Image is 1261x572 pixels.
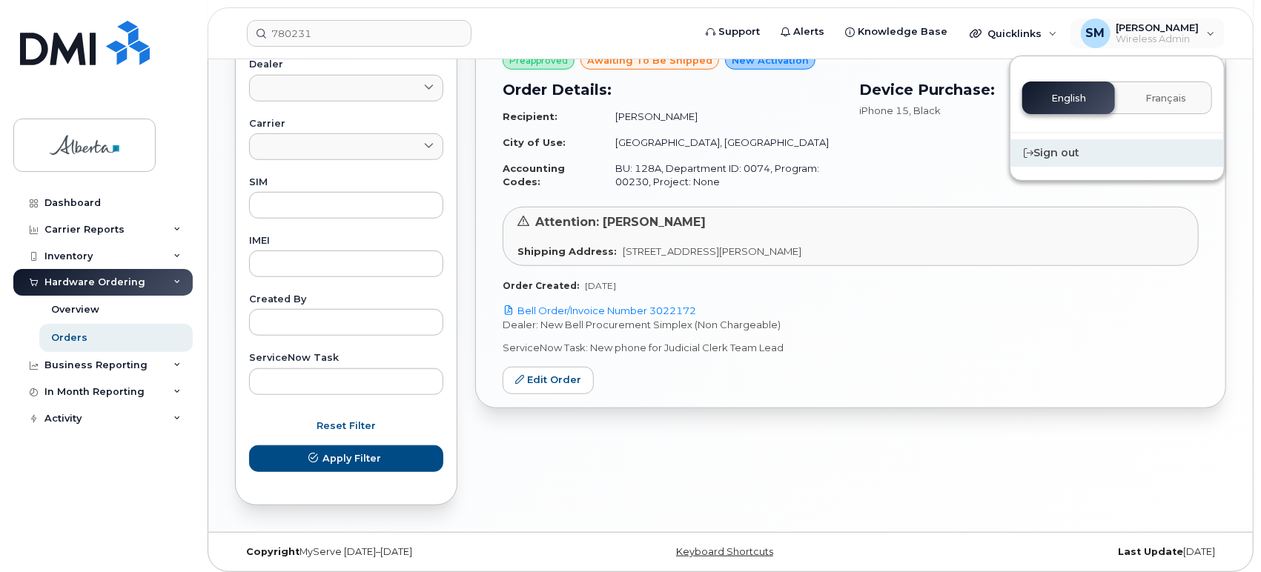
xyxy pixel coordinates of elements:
[623,245,801,257] span: [STREET_ADDRESS][PERSON_NAME]
[1145,93,1186,104] span: Français
[503,341,1199,355] p: ServiceNow Task: New phone for Judicial Clerk Team Lead
[322,451,381,465] span: Apply Filter
[959,19,1068,48] div: Quicklinks
[587,53,712,67] span: awaiting to be shipped
[770,17,835,47] a: Alerts
[676,546,773,557] a: Keyboard Shortcuts
[535,215,706,229] span: Attention: [PERSON_NAME]
[860,79,1199,101] h3: Device Purchase:
[503,318,1199,332] p: Dealer: New Bell Procurement Simplex (Non Chargeable)
[793,24,824,39] span: Alerts
[249,353,443,363] label: ServiceNow Task
[249,178,443,187] label: SIM
[602,130,841,156] td: [GEOGRAPHIC_DATA], [GEOGRAPHIC_DATA]
[249,413,443,439] button: Reset Filter
[247,20,471,47] input: Find something...
[718,24,760,39] span: Support
[249,295,443,305] label: Created By
[503,162,565,188] strong: Accounting Codes:
[249,60,443,70] label: Dealer
[1010,139,1224,167] div: Sign out
[835,17,958,47] a: Knowledge Base
[602,104,841,130] td: [PERSON_NAME]
[246,546,299,557] strong: Copyright
[249,119,443,129] label: Carrier
[732,53,809,67] span: New Activation
[1116,33,1199,45] span: Wireless Admin
[317,419,376,433] span: Reset Filter
[1118,546,1183,557] strong: Last Update
[695,17,770,47] a: Support
[1086,24,1105,42] span: SM
[910,104,941,116] span: , Black
[503,280,579,291] strong: Order Created:
[896,546,1226,558] div: [DATE]
[585,280,616,291] span: [DATE]
[235,546,566,558] div: MyServe [DATE]–[DATE]
[987,27,1042,39] span: Quicklinks
[1070,19,1225,48] div: Sharon Mullen
[1116,21,1199,33] span: [PERSON_NAME]
[503,136,566,148] strong: City of Use:
[860,104,910,116] span: iPhone 15
[858,24,947,39] span: Knowledge Base
[503,367,594,394] a: Edit Order
[509,54,568,67] span: Preapproved
[517,245,617,257] strong: Shipping Address:
[602,156,841,195] td: BU: 128A, Department ID: 0074, Program: 00230, Project: None
[503,79,842,101] h3: Order Details:
[249,445,443,472] button: Apply Filter
[503,305,696,316] a: Bell Order/Invoice Number 3022172
[249,236,443,246] label: IMEI
[503,110,557,122] strong: Recipient:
